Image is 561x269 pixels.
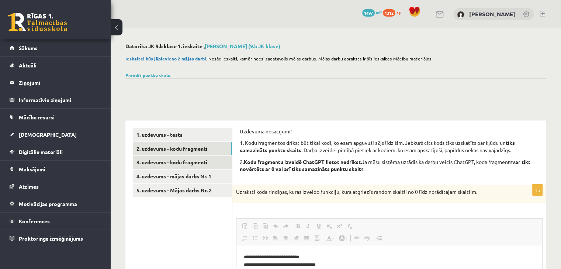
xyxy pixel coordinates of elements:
strong: Kodu fragmentu izveidē ChatGPT lietot nedrīkst. [244,158,362,165]
span: [DEMOGRAPHIC_DATA] [19,131,77,138]
span: 1312 [383,9,395,17]
a: Fona krāsa [337,233,350,243]
span: Atzīmes [19,183,39,190]
span: Motivācijas programma [19,200,77,207]
a: [PERSON_NAME] (9.b JK klase) [205,43,280,49]
a: Maksājumi [10,161,101,178]
a: Atcelt (vadīšanas taustiņš+Z) [270,221,281,231]
span: xp [396,9,401,15]
a: Treknraksts (vadīšanas taustiņš+B) [293,221,303,231]
a: Ievietot/noņemt sarakstu ar aizzīmēm [250,233,260,243]
a: Informatīvie ziņojumi [10,91,101,108]
a: Slīpraksts (vadīšanas taustiņš+I) [303,221,314,231]
a: Ziņojumi [10,74,101,91]
a: [DEMOGRAPHIC_DATA] [10,126,101,143]
a: Ievietot/noņemt numurētu sarakstu [239,233,250,243]
span: Proktoringa izmēģinājums [19,235,83,242]
legend: Maksājumi [19,161,101,178]
a: Math [312,233,322,243]
a: Ievietot no Worda [260,221,270,231]
a: Izlīdzināt pa labi [291,233,301,243]
a: Digitālie materiāli [10,143,101,160]
span: Digitālie materiāli [19,149,63,155]
a: Izlīdzināt pa kreisi [270,233,281,243]
p: Uzdevuma nosacījumi: [240,128,539,135]
strong: var tikt novērtēts ar 0 vai arī tiks samazināts punktu skait [240,158,530,172]
a: 3. uzdevums - kodu fragmenti [133,156,232,169]
legend: Informatīvie ziņojumi [19,91,101,108]
a: Saite (vadīšanas taustiņš+K) [352,233,362,243]
strong: tiks samazināts punktu skaits [240,139,515,153]
a: Noņemt stilus [344,221,355,231]
span: Sākums [19,45,38,51]
a: 2. uzdevums - kodu fragmenti [133,142,232,156]
p: 1. Kodu fragmentos drīkst būt tikai kodi, ko esam apguvuši s2js līdz šim. Jebkurš cits kods tiks ... [240,139,539,154]
a: [PERSON_NAME] [469,10,515,18]
legend: Ziņojumi [19,74,101,91]
a: Aktuāli [10,57,101,74]
a: Bloka citāts [260,233,270,243]
span: mP [376,9,382,15]
span: Mācību resursi [19,114,55,120]
a: Sākums [10,39,101,56]
strong: Ieskaitei būs jāpievieno 2 mājas darbi [125,56,206,62]
a: Rīgas 1. Tālmācības vidusskola [8,13,67,31]
h2: Datorika JK 9.b klase 1. ieskaite , [125,43,546,49]
img: Rūdolfs Masjulis [457,11,464,18]
a: 4. uzdevums - mājas darbs Nr. 1 [133,170,232,183]
span: 1497 [362,9,375,17]
p: 2. Ja mūsu sistēma uzrādīs ka darbu veicis ChatGPT, koda fragments s. [240,158,539,173]
a: Atsaistīt [362,233,372,243]
a: Apakšraksts [324,221,334,231]
body: Bagātinātā teksta redaktors, wiswyg-editor-user-answer-47433950718680 [7,7,298,30]
body: Bagātinātā teksta redaktors, wiswyg-editor-user-answer-47433964662780 [7,7,298,40]
a: Teksta krāsa [324,233,337,243]
body: Bagātinātā teksta redaktors, wiswyg-editor-user-answer-47433980962460 [7,7,298,30]
a: Motivācijas programma [10,195,101,212]
a: Mācību resursi [10,109,101,126]
a: Parādīt punktu skalu [125,72,170,78]
p: Uzraksti koda rindiņas, kuras izveido funkciju, kura atgriezīs random skaitli no 0 līdz norādītaj... [236,188,506,196]
a: 1. uzdevums - tests [133,128,232,142]
a: Atzīmes [10,178,101,195]
p: 1p [532,184,543,196]
a: Ievietot kā vienkāršu tekstu (vadīšanas taustiņš+pārslēgšanas taustiņš+V) [250,221,260,231]
a: 1497 mP [362,9,382,15]
a: Ielīmēt (vadīšanas taustiņš+V) [239,221,250,231]
a: Augšraksts [334,221,344,231]
a: Izlīdzināt malas [301,233,312,243]
span: Konferences [19,218,50,224]
a: 5. uzdevums - Mājas darbs Nr. 2 [133,184,232,197]
a: Proktoringa izmēģinājums [10,230,101,247]
span: . Nesāc ieskaiti, kamēr neesi sagatavojis mājas darbus. Mājas darbu apraksts ir šīs ieskaites Māc... [206,56,433,62]
span: Aktuāli [19,62,37,69]
a: Pasvītrojums (vadīšanas taustiņš+U) [314,221,324,231]
a: Centrēti [281,233,291,243]
a: 1312 xp [383,9,405,15]
a: Ievietot lapas pārtraukumu drukai [374,233,384,243]
a: Atkārtot (vadīšanas taustiņš+Y) [281,221,291,231]
a: Konferences [10,213,101,230]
